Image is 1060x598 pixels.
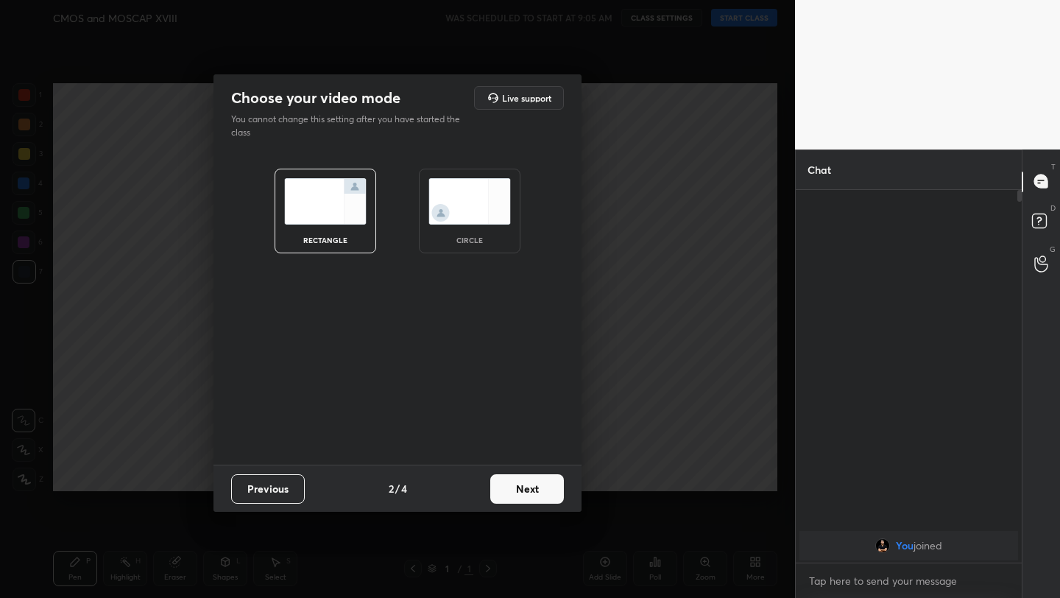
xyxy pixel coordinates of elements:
[1050,203,1056,214] p: D
[395,481,400,496] h4: /
[875,538,890,553] img: ae2dc78aa7324196b3024b1bd2b41d2d.jpg
[440,236,499,244] div: circle
[428,178,511,225] img: circleScreenIcon.acc0effb.svg
[796,150,843,189] p: Chat
[1051,161,1056,172] p: T
[796,528,1022,563] div: grid
[914,540,942,552] span: joined
[490,474,564,504] button: Next
[231,474,305,504] button: Previous
[389,481,394,496] h4: 2
[401,481,407,496] h4: 4
[231,113,470,139] p: You cannot change this setting after you have started the class
[296,236,355,244] div: rectangle
[1050,244,1056,255] p: G
[896,540,914,552] span: You
[231,88,400,108] h2: Choose your video mode
[502,94,551,102] h5: Live support
[284,178,367,225] img: normalScreenIcon.ae25ed63.svg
